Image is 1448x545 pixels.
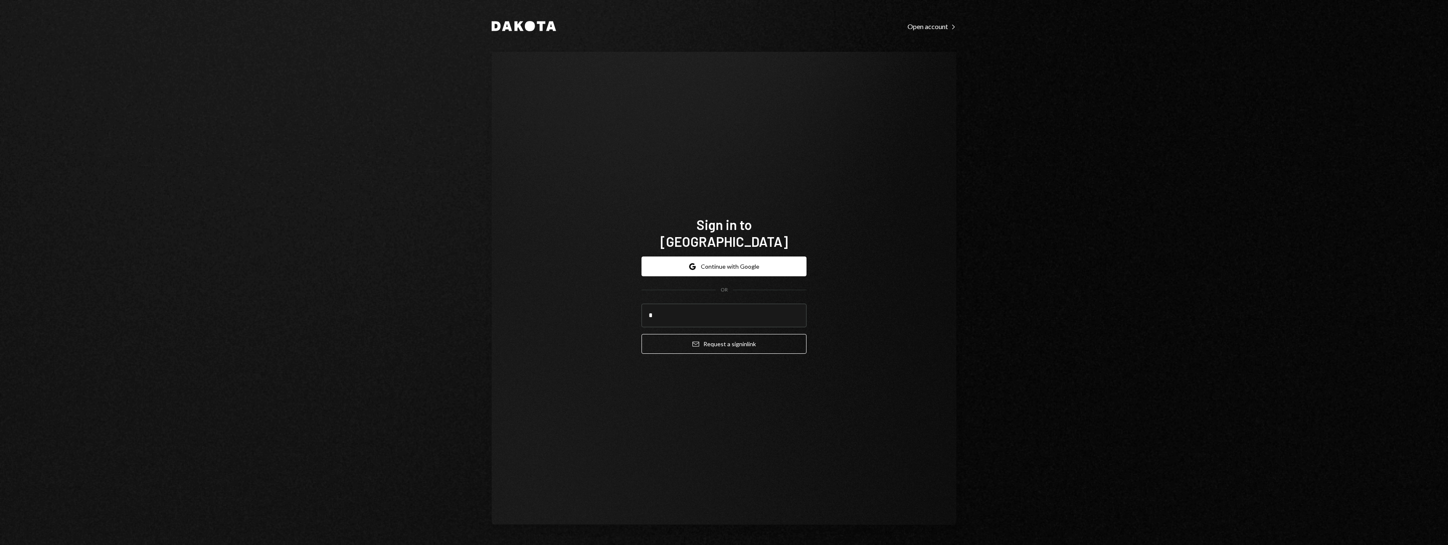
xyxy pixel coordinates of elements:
button: Continue with Google [641,256,807,276]
a: Open account [908,21,956,31]
button: Request a signinlink [641,334,807,354]
div: Open account [908,22,956,31]
div: OR [721,286,728,294]
h1: Sign in to [GEOGRAPHIC_DATA] [641,216,807,250]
